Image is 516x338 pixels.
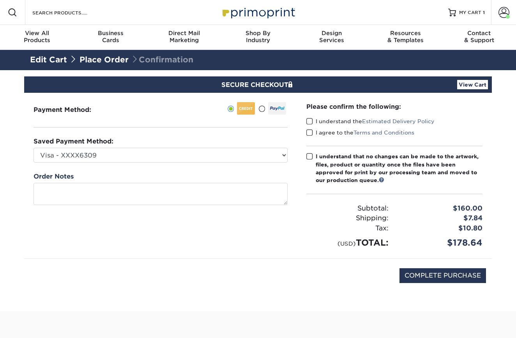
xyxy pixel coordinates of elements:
div: Shipping: [300,213,394,223]
div: & Templates [369,30,442,44]
div: TOTAL: [300,236,394,249]
input: COMPLETE PURCHASE [399,268,486,283]
span: Design [295,30,369,37]
a: Resources& Templates [369,25,442,50]
div: Industry [221,30,295,44]
div: Cards [74,30,147,44]
span: 1 [483,10,485,15]
a: DesignServices [295,25,369,50]
a: Place Order [80,55,129,64]
span: Shop By [221,30,295,37]
small: (USD) [338,240,356,247]
div: Tax: [300,223,394,234]
label: I understand the [306,117,435,125]
div: Please confirm the following: [306,102,482,111]
label: Order Notes [34,172,74,181]
a: Estimated Delivery Policy [362,118,435,124]
div: Marketing [147,30,221,44]
span: SECURE CHECKOUT [221,81,295,88]
a: Edit Cart [30,55,67,64]
img: Primoprint [219,4,297,21]
div: $10.80 [394,223,488,234]
a: View Cart [457,80,488,89]
div: $178.64 [394,236,488,249]
a: Shop ByIndustry [221,25,295,50]
div: I understand that no changes can be made to the artwork, files, product or quantity once the file... [316,152,482,184]
div: $160.00 [394,204,488,214]
span: Resources [369,30,442,37]
a: Terms and Conditions [353,129,414,136]
div: & Support [442,30,516,44]
label: I agree to the [306,129,414,136]
div: Subtotal: [300,204,394,214]
a: Direct MailMarketing [147,25,221,50]
h3: Payment Method: [34,106,110,113]
a: Contact& Support [442,25,516,50]
input: SEARCH PRODUCTS..... [32,8,108,17]
span: Contact [442,30,516,37]
div: $7.84 [394,213,488,223]
label: Saved Payment Method: [34,137,113,146]
span: Business [74,30,147,37]
a: BusinessCards [74,25,147,50]
span: MY CART [459,9,481,16]
span: Direct Mail [147,30,221,37]
div: Services [295,30,369,44]
span: Confirmation [131,55,193,64]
